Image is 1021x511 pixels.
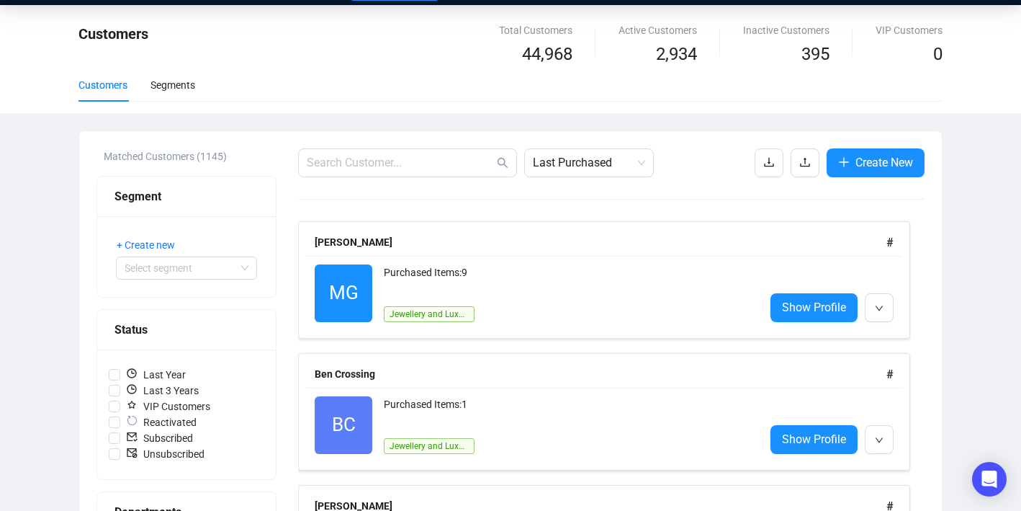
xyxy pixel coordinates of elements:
span: 0 [933,44,943,64]
button: + Create new [116,234,186,257]
div: Customers [78,77,127,93]
span: down [875,304,883,313]
div: Matched Customers (1145) [104,148,276,164]
a: Show Profile [770,293,858,322]
a: Show Profile [770,425,858,454]
span: upload [799,156,811,168]
span: Subscribed [120,430,199,446]
span: Jewellery and Luxury [384,306,474,322]
span: Unsubscribed [120,446,210,462]
span: plus [838,156,850,168]
div: Purchased Items: 1 [384,396,753,425]
span: # [886,368,894,381]
div: Segments [150,77,195,93]
span: Last 3 Years [120,383,204,399]
div: Purchased Items: 9 [384,265,753,293]
div: Total Customers [499,22,572,38]
span: search [497,157,508,169]
span: Last Year [120,367,192,383]
div: Ben Crossing [315,366,886,382]
div: Segment [114,187,258,205]
div: Open Intercom Messenger [972,462,1007,497]
span: 395 [801,44,829,64]
div: VIP Customers [876,22,943,38]
span: download [763,156,775,168]
a: [PERSON_NAME]#MGPurchased Items:9Jewellery and LuxuryShow Profile [298,221,925,339]
span: Create New [855,154,913,172]
span: # [886,236,894,249]
div: Active Customers [619,22,697,38]
div: Status [114,321,258,339]
span: Show Profile [782,298,846,316]
span: + Create new [117,237,175,253]
span: 2,934 [656,41,697,68]
div: [PERSON_NAME] [315,234,886,250]
input: Search Customer... [307,154,494,172]
span: Last Purchased [533,149,645,177]
span: Reactivated [120,414,202,430]
div: Inactive Customers [743,22,829,38]
a: Ben Crossing#BCPurchased Items:1Jewellery and LuxuryShow Profile [298,353,925,471]
span: Show Profile [782,430,846,448]
button: Create New [827,148,925,177]
span: 44,968 [522,41,572,68]
span: down [875,436,883,445]
span: Customers [78,25,148,43]
span: Jewellery and Luxury [384,438,474,454]
span: BC [332,410,356,440]
span: VIP Customers [120,399,216,414]
span: MG [329,278,359,308]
